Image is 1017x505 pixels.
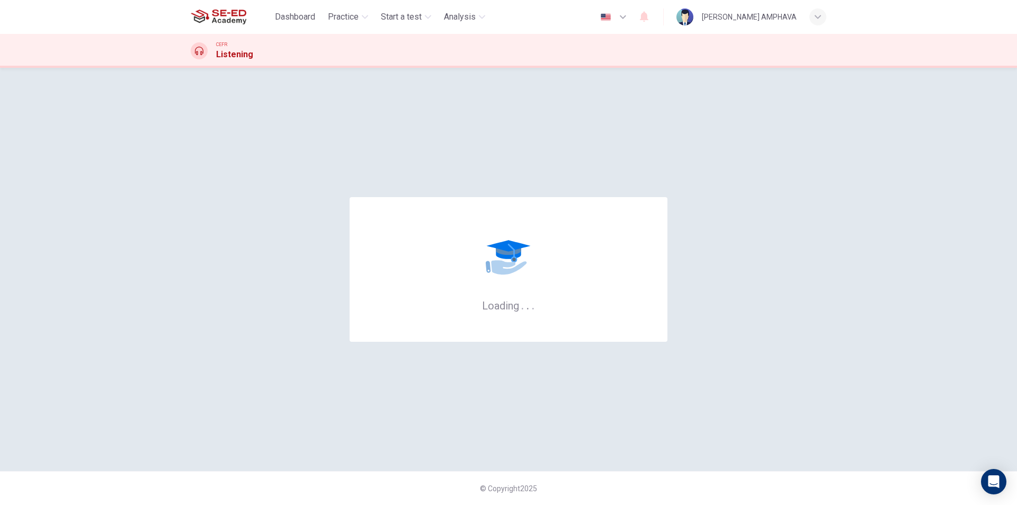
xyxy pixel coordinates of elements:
span: CEFR [216,41,227,48]
h6: Loading [482,298,535,312]
img: Profile picture [676,8,693,25]
img: en [599,13,612,21]
div: [PERSON_NAME] AMPHAVA [702,11,797,23]
span: Practice [328,11,359,23]
img: SE-ED Academy logo [191,6,246,28]
a: SE-ED Academy logo [191,6,271,28]
h6: . [521,296,524,313]
button: Start a test [377,7,435,26]
h6: . [531,296,535,313]
span: Dashboard [275,11,315,23]
h6: . [526,296,530,313]
div: Open Intercom Messenger [981,469,1006,494]
button: Analysis [440,7,489,26]
button: Practice [324,7,372,26]
span: Analysis [444,11,476,23]
button: Dashboard [271,7,319,26]
span: Start a test [381,11,422,23]
span: © Copyright 2025 [480,484,537,493]
h1: Listening [216,48,253,61]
